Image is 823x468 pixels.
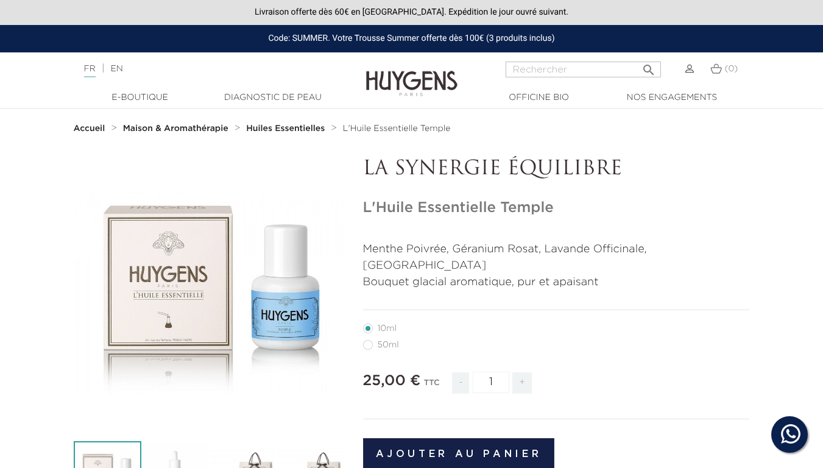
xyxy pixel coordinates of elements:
span: + [512,372,532,394]
div: TTC [424,370,440,403]
span: 25,00 € [363,374,421,388]
a: Maison & Aromathérapie [123,124,231,133]
a: L'Huile Essentielle Temple [343,124,451,133]
h1: L'Huile Essentielle Temple [363,199,750,217]
label: 50ml [363,340,414,350]
input: Rechercher [506,62,661,77]
strong: Accueil [74,124,105,133]
a: EN [110,65,122,73]
p: Bouquet glacial aromatique, pur et apaisant [363,274,750,291]
a: Nos engagements [611,91,733,104]
input: Quantité [473,372,509,393]
p: Menthe Poivrée, Géranium Rosat, Lavande Officinale, [GEOGRAPHIC_DATA] [363,241,750,274]
a: Accueil [74,124,108,133]
img: Huygens [366,51,457,98]
i:  [641,59,656,74]
a: FR [84,65,96,77]
span: (0) [724,65,738,73]
a: E-Boutique [79,91,201,104]
a: Diagnostic de peau [212,91,334,104]
strong: Huiles Essentielles [246,124,325,133]
label: 10ml [363,324,411,333]
strong: Maison & Aromathérapie [123,124,228,133]
p: LA SYNERGIE ÉQUILIBRE [363,158,750,181]
button:  [638,58,660,74]
div: | [78,62,334,76]
a: Officine Bio [478,91,600,104]
a: Huiles Essentielles [246,124,328,133]
span: - [452,372,469,394]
